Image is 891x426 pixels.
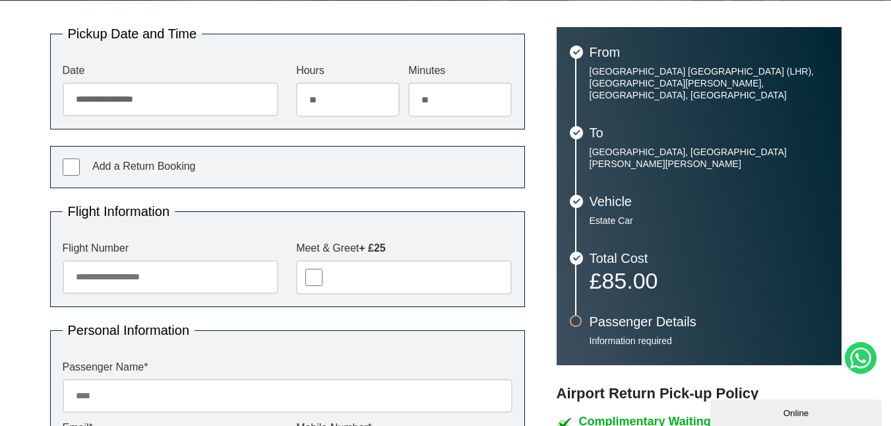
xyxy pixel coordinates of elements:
[408,65,512,76] label: Minutes
[63,362,512,373] label: Passenger Name
[590,252,828,265] h3: Total Cost
[590,146,828,170] p: [GEOGRAPHIC_DATA], [GEOGRAPHIC_DATA][PERSON_NAME][PERSON_NAME]
[601,268,658,293] span: 85.00
[296,243,512,254] label: Meet & Greet
[63,27,202,40] legend: Pickup Date and Time
[557,385,842,402] h3: Airport Return Pick-up Policy
[63,159,80,176] input: Add a Return Booking
[63,205,175,218] legend: Flight Information
[590,46,828,59] h3: From
[590,65,828,101] p: [GEOGRAPHIC_DATA] [GEOGRAPHIC_DATA] (LHR), [GEOGRAPHIC_DATA][PERSON_NAME], [GEOGRAPHIC_DATA], [GE...
[590,335,828,347] p: Information required
[359,242,385,254] strong: + £25
[590,271,828,290] p: £
[590,195,828,208] h3: Vehicle
[63,243,278,254] label: Flight Number
[590,215,828,227] p: Estate Car
[590,315,828,328] h3: Passenger Details
[296,65,400,76] label: Hours
[710,397,884,426] iframe: chat widget
[63,324,195,337] legend: Personal Information
[92,160,196,172] span: Add a Return Booking
[590,126,828,139] h3: To
[63,65,278,76] label: Date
